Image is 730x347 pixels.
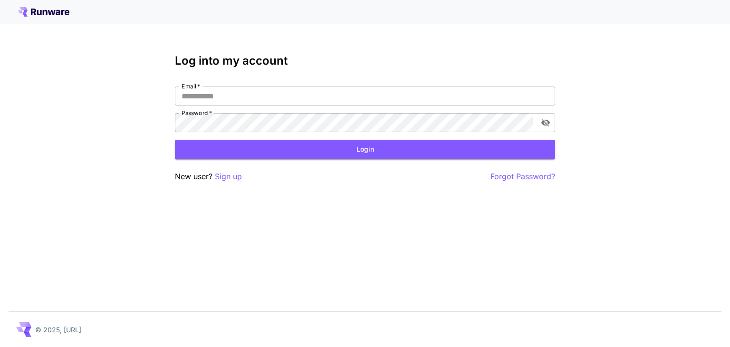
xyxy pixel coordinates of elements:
[175,54,555,67] h3: Log into my account
[175,140,555,159] button: Login
[35,325,81,335] p: © 2025, [URL]
[537,114,554,131] button: toggle password visibility
[182,109,212,117] label: Password
[215,171,242,183] button: Sign up
[182,82,200,90] label: Email
[175,171,242,183] p: New user?
[490,171,555,183] button: Forgot Password?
